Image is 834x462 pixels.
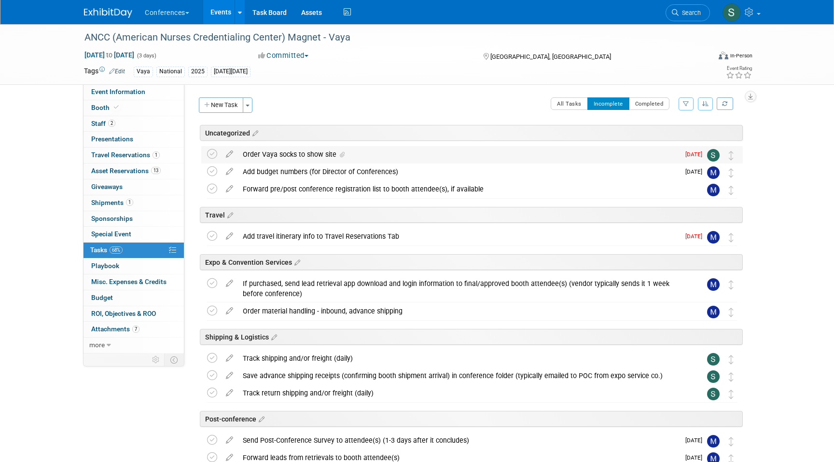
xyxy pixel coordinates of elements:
a: more [83,338,184,353]
div: [DATE][DATE] [211,67,250,77]
div: Add budget numbers (for Director of Conferences) [238,163,680,180]
i: Move task [729,233,734,242]
a: Sponsorships [83,211,184,227]
span: Travel Reservations [91,151,160,159]
div: Expo & Convention Services [200,254,743,270]
span: more [89,341,105,349]
span: Misc. Expenses & Credits [91,278,167,285]
span: [GEOGRAPHIC_DATA], [GEOGRAPHIC_DATA] [490,53,611,60]
a: edit [221,389,238,397]
a: edit [221,232,238,241]
img: Sophie Buffo [707,370,720,383]
a: Special Event [83,227,184,242]
a: edit [221,453,238,462]
span: ROI, Objectives & ROO [91,310,156,317]
div: Post-conference [200,411,743,427]
a: Search [666,4,710,21]
span: Event Information [91,88,145,95]
a: Budget [83,290,184,306]
div: Event Format [653,50,752,65]
a: edit [221,371,238,380]
i: Move task [729,186,734,195]
a: Asset Reservations13 [83,163,184,179]
div: Forward pre/post conference registration list to booth attendee(s), if available [238,181,688,197]
img: Marygrace LeGros [707,435,720,448]
img: Sophie Buffo [707,149,720,162]
div: Shipping & Logistics [200,329,743,345]
i: Move task [729,308,734,317]
a: Travel Reservations1 [83,148,184,163]
i: Move task [729,168,734,177]
i: Move task [729,390,734,399]
a: Playbook [83,258,184,274]
span: Booth [91,104,121,111]
span: Shipments [91,199,133,206]
div: Vaya [134,67,153,77]
a: Tasks68% [83,243,184,258]
span: Giveaways [91,183,123,190]
img: Sophie Buffo [723,3,741,22]
button: Committed [255,51,312,61]
a: Misc. Expenses & Credits [83,274,184,290]
span: [DATE] [685,454,707,461]
span: 13 [151,167,161,174]
button: All Tasks [551,97,588,110]
div: Save advance shipping receipts (confirming booth shipment arrival) in conference folder (typicall... [238,367,688,384]
a: Event Information [83,84,184,100]
span: [DATE] [DATE] [84,51,135,59]
span: Special Event [91,230,131,238]
i: Booth reservation complete [114,105,119,110]
a: Presentations [83,132,184,147]
span: Search [679,9,701,16]
a: Shipments1 [83,195,184,211]
img: Sophie Buffo [707,353,720,366]
a: edit [221,185,238,193]
div: Order Vaya socks to show site [238,146,680,163]
a: edit [221,150,238,159]
div: Send Post-Conference Survey to attendee(s) (1-3 days after it concludes) [238,432,680,448]
img: Marygrace LeGros [707,166,720,179]
div: Event Rating [726,66,752,71]
a: Edit sections [269,332,277,341]
span: to [105,51,114,59]
a: Giveaways [83,179,184,195]
a: edit [221,307,238,315]
a: edit [221,279,238,288]
span: Budget [91,294,113,301]
span: (3 days) [136,53,156,59]
span: Tasks [90,246,123,254]
div: In-Person [730,52,752,59]
button: New Task [199,97,243,113]
div: Uncategorized [200,125,743,141]
td: Personalize Event Tab Strip [148,353,165,366]
img: Marygrace LeGros [707,184,720,196]
img: Format-Inperson.png [719,52,728,59]
a: Refresh [717,97,733,110]
a: edit [221,436,238,445]
td: Tags [84,66,125,77]
div: 2025 [188,67,208,77]
a: Attachments7 [83,322,184,337]
div: Add travel itinerary info to Travel Reservations Tab [238,228,680,245]
span: 7 [132,326,139,333]
div: If purchased, send lead retrieval app download and login information to final/approved booth atte... [238,275,688,302]
img: Sophie Buffo [707,388,720,400]
i: Move task [729,151,734,160]
span: Presentations [91,135,133,143]
a: Booth [83,100,184,116]
div: Travel [200,207,743,223]
span: 68% [110,246,123,254]
span: Attachments [91,325,139,333]
span: [DATE] [685,151,707,158]
div: Track shipping and/or freight (daily) [238,350,688,367]
button: Completed [629,97,670,110]
a: Edit sections [250,128,258,137]
span: Playbook [91,262,119,270]
a: ROI, Objectives & ROO [83,306,184,322]
span: Asset Reservations [91,167,161,175]
div: ANCC (American Nurses Credentialing Center) Magnet - Vaya [81,29,695,46]
a: Edit sections [256,414,264,423]
span: Staff [91,120,115,127]
span: [DATE] [685,233,707,240]
a: edit [221,167,238,176]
